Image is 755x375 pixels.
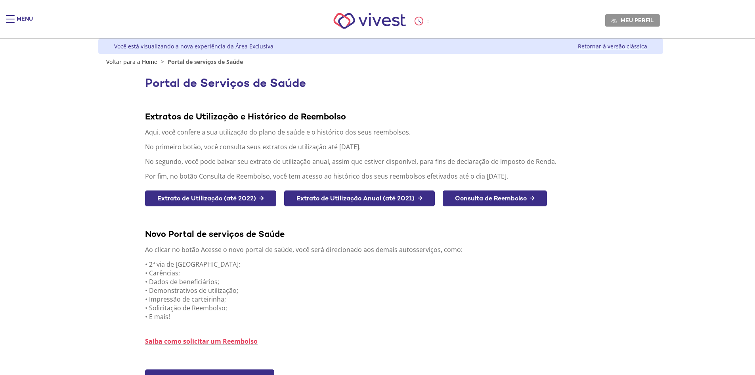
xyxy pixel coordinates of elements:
div: Menu [17,15,33,31]
section: <span lang="pt-BR" dir="ltr">Visualizador do Conteúdo da Web</span> [145,73,616,362]
p: Aqui, você confere a sua utilização do plano de saúde e o histórico dos seus reembolsos. [145,128,616,137]
p: No primeiro botão, você consulta seus extratos de utilização até [DATE]. [145,142,616,151]
p: No segundo, você pode baixar seu extrato de utilização anual, assim que estiver disponível, para ... [145,157,616,166]
a: Consulta de Reembolso → [443,190,547,207]
a: Extrato de Utilização (até 2022) → [145,190,276,207]
img: Vivest [325,4,415,38]
a: Voltar para a Home [106,58,157,65]
p: • 2ª via de [GEOGRAPHIC_DATA]; • Carências; • Dados de beneficiários; • Demonstrativos de utiliza... [145,260,616,321]
a: Saiba como solicitar um Reembolso [145,337,258,346]
span: Meu perfil [621,17,654,24]
a: Retornar à versão clássica [578,42,647,50]
div: : [415,17,430,25]
div: Novo Portal de serviços de Saúde [145,228,616,239]
a: Meu perfil [605,14,660,26]
a: Extrato de Utilização Anual (até 2021) → [284,190,435,207]
img: Meu perfil [611,18,617,24]
div: Você está visualizando a nova experiência da Área Exclusiva [114,42,273,50]
span: > [159,58,166,65]
h1: Portal de Serviços de Saúde [145,77,616,90]
p: Por fim, no botão Consulta de Reembolso, você tem acesso ao histórico dos seus reembolsos efetiva... [145,172,616,181]
div: Extratos de Utilização e Histórico de Reembolso [145,111,616,122]
span: Portal de serviços de Saúde [168,58,243,65]
p: Ao clicar no botão Acesse o novo portal de saúde, você será direcionado aos demais autosserviços,... [145,245,616,254]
